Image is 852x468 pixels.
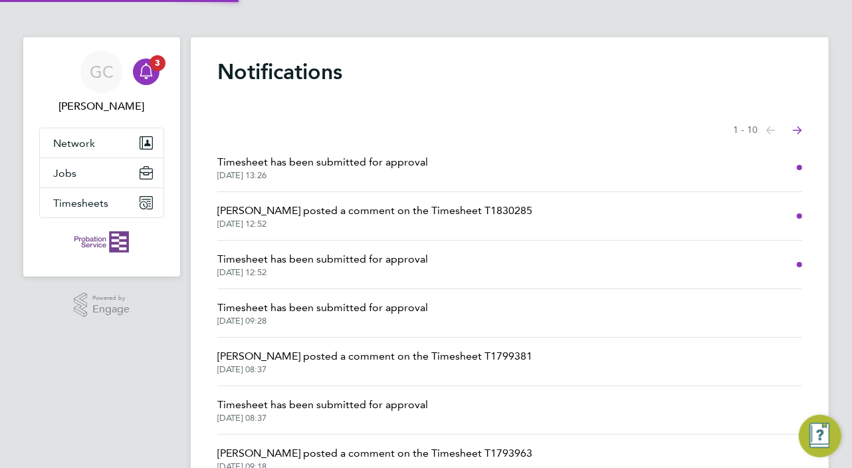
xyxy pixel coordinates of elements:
a: Timesheet has been submitted for approval[DATE] 09:28 [217,300,428,326]
button: Timesheets [40,188,163,217]
span: [PERSON_NAME] posted a comment on the Timesheet T1793963 [217,445,532,461]
span: Timesheet has been submitted for approval [217,300,428,316]
h1: Notifications [217,58,802,85]
a: Timesheet has been submitted for approval[DATE] 08:37 [217,397,428,423]
nav: Select page of notifications list [733,117,802,144]
span: 3 [150,55,165,71]
span: 1 - 10 [733,124,758,137]
button: Engage Resource Center [799,415,841,457]
nav: Main navigation [23,37,180,277]
span: [PERSON_NAME] posted a comment on the Timesheet T1799381 [217,348,532,364]
span: Gregory Cummins [39,98,164,114]
span: [DATE] 12:52 [217,219,532,229]
button: Jobs [40,158,163,187]
span: Engage [92,304,130,315]
img: probationservice-logo-retina.png [74,231,128,253]
span: [DATE] 08:37 [217,413,428,423]
a: Timesheet has been submitted for approval[DATE] 12:52 [217,251,428,278]
a: GC[PERSON_NAME] [39,51,164,114]
button: Network [40,128,163,158]
span: Timesheet has been submitted for approval [217,154,428,170]
a: 3 [133,51,160,93]
a: Powered byEngage [74,292,130,318]
span: [DATE] 12:52 [217,267,428,278]
span: [DATE] 09:28 [217,316,428,326]
span: Powered by [92,292,130,304]
span: [DATE] 13:26 [217,170,428,181]
span: Network [53,137,95,150]
span: GC [90,63,114,80]
a: [PERSON_NAME] posted a comment on the Timesheet T1799381[DATE] 08:37 [217,348,532,375]
span: Jobs [53,167,76,179]
a: Go to home page [39,231,164,253]
span: [PERSON_NAME] posted a comment on the Timesheet T1830285 [217,203,532,219]
span: Timesheet has been submitted for approval [217,251,428,267]
a: Timesheet has been submitted for approval[DATE] 13:26 [217,154,428,181]
span: Timesheets [53,197,108,209]
a: [PERSON_NAME] posted a comment on the Timesheet T1830285[DATE] 12:52 [217,203,532,229]
span: [DATE] 08:37 [217,364,532,375]
span: Timesheet has been submitted for approval [217,397,428,413]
